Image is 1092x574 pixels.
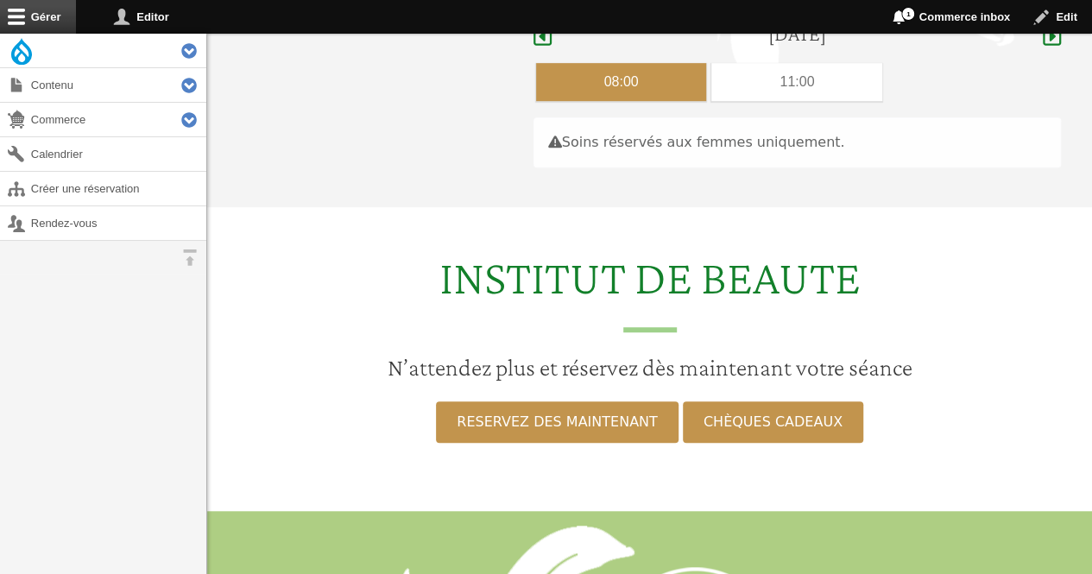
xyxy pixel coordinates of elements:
[533,117,1061,167] div: Soins réservés aux femmes uniquement.
[768,22,826,47] h4: [DATE]
[711,63,882,101] div: 11:00
[173,241,206,274] button: Orientation horizontale
[536,63,707,101] div: 08:00
[683,401,863,443] a: CHÈQUES CADEAUX
[218,353,1082,382] h3: N’attendez plus et réservez dès maintenant votre séance
[218,249,1082,332] h2: INSTITUT DE BEAUTE
[436,401,678,443] a: RESERVEZ DES MAINTENANT
[901,7,915,21] span: 1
